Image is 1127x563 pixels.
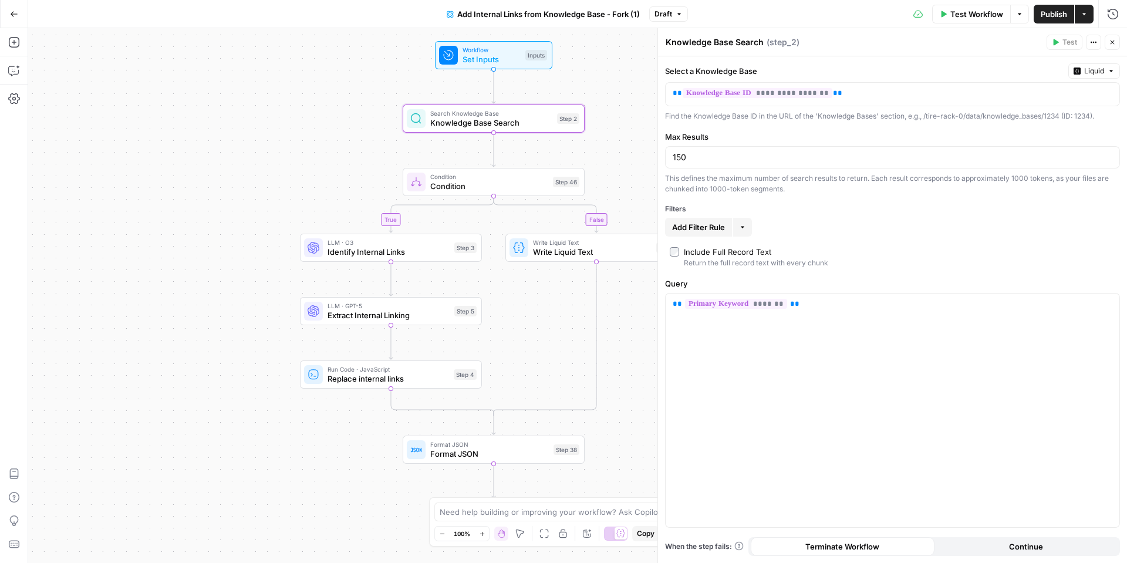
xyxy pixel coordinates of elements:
[300,360,482,389] div: Run Code · JavaScriptReplace internal linksStep 4
[665,204,1120,214] div: Filters
[430,440,549,449] span: Format JSON
[328,246,450,258] span: Identify Internal Links
[403,499,585,527] div: EndOutput
[533,238,652,247] span: Write Liquid Text
[389,325,393,359] g: Edge from step_5 to step_4
[505,234,687,262] div: Write Liquid TextWrite Liquid TextStep 50
[463,45,521,55] span: Workflow
[525,50,547,60] div: Inputs
[492,413,495,434] g: Edge from step_46-conditional-end to step_38
[665,278,1120,289] label: Query
[492,133,495,167] g: Edge from step_2 to step_46
[463,53,521,65] span: Set Inputs
[494,262,596,416] g: Edge from step_50 to step_46-conditional-end
[300,297,482,325] div: LLM · GPT-5Extract Internal LinkingStep 5
[1062,37,1077,48] span: Test
[430,448,549,460] span: Format JSON
[934,537,1118,556] button: Continue
[649,6,688,22] button: Draft
[767,36,799,48] span: ( step_2 )
[492,69,495,103] g: Edge from start to step_2
[665,131,1120,143] label: Max Results
[665,218,732,237] button: Add Filter Rule
[430,180,548,192] span: Condition
[454,242,477,253] div: Step 3
[328,238,450,247] span: LLM · O3
[1047,35,1082,50] button: Test
[403,168,585,196] div: ConditionConditionStep 46
[672,221,725,233] span: Add Filter Rule
[1041,8,1067,20] span: Publish
[1068,63,1120,79] button: Liquid
[430,117,552,129] span: Knowledge Base Search
[670,247,679,257] input: Include Full Record TextReturn the full record text with every chunk
[457,8,640,20] span: Add Internal Links from Knowledge Base - Fork (1)
[440,5,647,23] button: Add Internal Links from Knowledge Base - Fork (1)
[665,173,1120,194] div: This defines the maximum number of search results to return. Each result corresponds to approxima...
[403,41,585,69] div: WorkflowSet InputsInputs
[494,196,598,232] g: Edge from step_46 to step_50
[1084,66,1104,76] span: Liquid
[328,373,449,385] span: Replace internal links
[654,9,672,19] span: Draft
[665,65,1064,77] label: Select a Knowledge Base
[300,234,482,262] div: LLM · O3Identify Internal LinksStep 3
[666,36,764,48] textarea: Knowledge Base Search
[454,369,477,380] div: Step 4
[553,177,579,187] div: Step 46
[454,306,477,316] div: Step 5
[1009,541,1043,552] span: Continue
[554,444,579,455] div: Step 38
[684,258,828,268] div: Return the full record text with every chunk
[665,541,744,552] a: When the step fails:
[403,436,585,464] div: Format JSONFormat JSONStep 38
[932,5,1010,23] button: Test Workflow
[805,541,879,552] span: Terminate Workflow
[533,246,652,258] span: Write Liquid Text
[950,8,1003,20] span: Test Workflow
[632,526,659,541] button: Copy
[492,464,495,498] g: Edge from step_38 to end
[389,262,393,296] g: Edge from step_3 to step_5
[328,309,450,321] span: Extract Internal Linking
[1034,5,1074,23] button: Publish
[389,196,494,232] g: Edge from step_46 to step_3
[328,301,450,311] span: LLM · GPT-5
[430,172,548,181] span: Condition
[430,109,552,118] span: Search Knowledge Base
[403,104,585,133] div: Search Knowledge BaseKnowledge Base SearchStep 2
[557,113,579,124] div: Step 2
[637,528,654,539] span: Copy
[665,111,1120,122] div: Find the Knowledge Base ID in the URL of the 'Knowledge Bases' section, e.g., /tire-rack-0/data/k...
[454,529,470,538] span: 100%
[684,246,771,258] div: Include Full Record Text
[328,365,449,374] span: Run Code · JavaScript
[391,389,494,416] g: Edge from step_4 to step_46-conditional-end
